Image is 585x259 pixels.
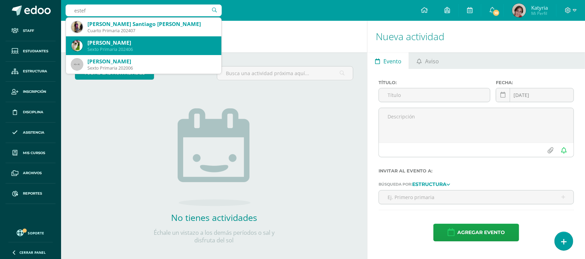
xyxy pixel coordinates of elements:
[6,82,56,102] a: Inscripción
[6,62,56,82] a: Estructura
[379,190,574,204] input: Ej. Primero primaria
[71,21,83,33] img: 4d9219007374cac5d40bb38e9b66c804.png
[457,224,505,241] span: Agregar evento
[23,191,42,196] span: Reportes
[496,88,574,102] input: Fecha de entrega
[531,4,548,11] span: Katyria
[217,66,353,80] input: Busca una actividad próxima aquí...
[383,53,401,70] span: Evento
[6,41,56,62] a: Estudiantes
[6,163,56,184] a: Archivos
[87,20,216,28] div: [PERSON_NAME] Santiago [PERSON_NAME]
[367,52,409,69] a: Evento
[23,48,48,54] span: Estudiantes
[6,123,56,143] a: Asistencia
[409,52,446,69] a: Aviso
[23,130,44,135] span: Asistencia
[178,108,251,206] img: no_activities.png
[433,224,519,241] button: Agregar evento
[71,40,83,51] img: 862901200a4a036acfe77134bafa402e.png
[425,53,439,70] span: Aviso
[412,181,447,188] strong: Estructura
[23,150,45,156] span: Mis cursos
[512,3,526,17] img: a2b802f23b7c04cc8f9775ff2bf44706.png
[23,28,34,34] span: Staff
[145,212,283,223] h2: No tienes actividades
[23,69,47,74] span: Estructura
[6,184,56,204] a: Reportes
[379,80,490,85] label: Título:
[6,143,56,163] a: Mis cursos
[23,89,46,95] span: Inscripción
[8,228,53,237] a: Soporte
[19,250,46,255] span: Cerrar panel
[379,88,490,102] input: Título
[6,21,56,41] a: Staff
[87,28,216,34] div: Cuarto Primaria 202407
[492,9,500,17] span: 10
[23,170,42,176] span: Archivos
[531,10,548,16] span: Mi Perfil
[87,46,216,52] div: Sexto Primaria 202406
[23,109,43,115] span: Disciplina
[66,5,222,16] input: Busca un usuario...
[376,21,577,52] h1: Nueva actividad
[6,102,56,123] a: Disciplina
[379,182,412,187] span: Búsqueda por:
[87,58,216,65] div: [PERSON_NAME]
[145,229,283,244] p: Échale un vistazo a los demás períodos o sal y disfruta del sol
[87,39,216,46] div: [PERSON_NAME]
[28,231,44,235] span: Soporte
[379,168,574,173] label: Invitar al evento a:
[412,182,450,187] a: Estructura
[496,80,574,85] label: Fecha:
[71,59,83,70] img: 45x45
[87,65,216,71] div: Sexto Primaria 202006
